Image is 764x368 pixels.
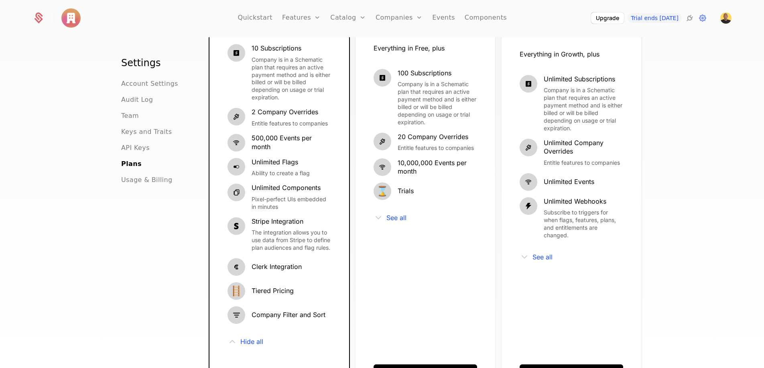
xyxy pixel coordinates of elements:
[398,159,477,176] span: 10,000,000 Events per month
[228,108,245,125] i: hammer
[520,139,537,156] i: hammer
[544,159,623,167] span: Entitle features to companies
[228,337,237,346] i: chevron-up
[252,170,310,177] span: Ability to create a flag
[252,263,302,271] span: Clerk Integration
[374,69,391,87] i: cashapp
[252,311,325,319] span: Company Filter and Sort
[228,134,245,152] i: signal
[121,127,172,137] a: Keys and Traits
[720,12,731,24] button: Open user button
[544,75,623,84] span: Unlimited Subscriptions
[252,196,331,211] span: Pixel-perfect UIs embedded in minutes
[520,50,599,58] span: Everything in Growth, plus
[228,258,245,276] i: clerk
[544,139,623,156] span: Unlimited Company Overrides
[121,57,189,69] h1: Settings
[685,13,695,23] a: Integrations
[374,182,391,200] span: ⌛
[228,158,245,176] i: boolean-on
[252,108,328,117] span: 2 Company Overrides
[544,197,623,206] span: Unlimited Webhooks
[374,158,391,176] i: signal
[240,338,263,345] span: Hide all
[252,184,331,192] span: Unlimited Components
[374,213,383,222] i: chevron-down
[398,69,477,78] span: 100 Subscriptions
[228,44,245,62] i: cashapp
[252,217,331,226] span: Stripe Integration
[398,187,414,196] span: Trials
[121,95,153,105] a: Audit Log
[121,143,150,153] a: API Keys
[720,12,731,24] img: Jason Suárez
[228,184,245,201] i: chips
[252,44,331,53] span: 10 Subscriptions
[532,254,553,260] span: See all
[544,178,594,186] span: Unlimited Events
[121,111,139,121] a: Team
[252,134,331,151] span: 500,000 Events per month
[386,214,406,221] span: See all
[698,13,707,23] a: Settings
[520,197,537,215] i: thunder
[228,282,245,300] span: 🪜
[374,44,445,52] span: Everything in Free, plus
[252,120,328,127] span: Entitle features to companies
[252,158,310,167] span: Unlimited Flags
[591,12,624,24] button: Upgrade
[121,159,142,169] a: Plans
[628,13,682,23] a: Trial ends [DATE]
[398,144,474,152] span: Entitle features to companies
[228,306,245,324] i: filter
[121,79,178,89] a: Account Settings
[544,87,623,132] span: Company is in a Schematic plan that requires an active payment method and is either billed or wil...
[228,217,245,235] i: stripe
[61,8,81,28] img: Editia
[520,75,537,93] i: cashapp
[252,287,294,295] span: Tiered Pricing
[121,175,173,185] a: Usage & Billing
[374,133,391,150] i: hammer
[252,229,331,252] span: The integration allows you to use data from Stripe to define plan audiences and flag rules.
[544,209,623,239] span: Subscribe to triggers for when flags, features, plans, and entitlements are changed.
[398,81,477,126] span: Company is in a Schematic plan that requires an active payment method and is either billed or wil...
[252,56,331,101] span: Company is in a Schematic plan that requires an active payment method and is either billed or wil...
[520,173,537,191] i: signal
[520,252,529,262] i: chevron-down
[121,57,189,185] nav: Main
[398,133,474,142] span: 20 Company Overrides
